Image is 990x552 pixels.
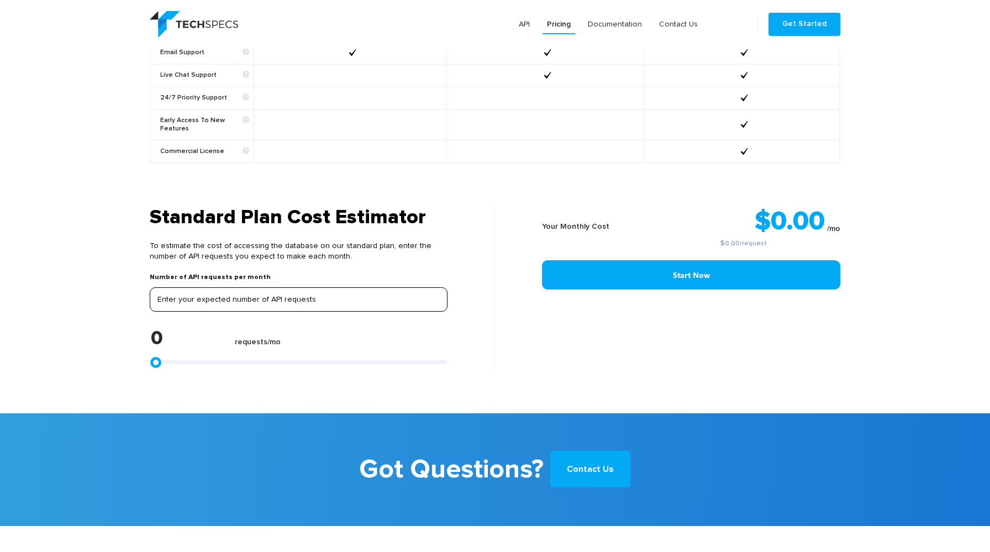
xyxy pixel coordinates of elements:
[543,14,575,34] a: Pricing
[160,117,249,133] b: Early Access To New Features
[655,14,702,34] a: Contact Us
[827,225,840,233] sub: /mo
[514,14,534,34] a: API
[550,451,630,487] a: Contact Us
[150,11,238,38] img: logo
[542,260,840,290] a: Start Now
[150,206,447,230] h3: Standard Plan Cost Estimator
[160,71,249,80] b: Live Chat Support
[646,240,840,247] small: /request
[755,208,825,235] strong: $0.00
[583,14,646,34] a: Documentation
[235,338,281,353] label: requests/mo
[160,148,249,156] b: Commercial License
[150,273,271,287] label: Number of API requests per month
[720,240,740,247] a: $0.00
[150,287,447,312] input: Enter your expected number of API requests
[542,223,609,230] b: Your Monthly Cost
[160,49,249,57] b: Email Support
[150,230,447,273] p: To estimate the cost of accessing the database on our standard plan, enter the number of API requ...
[768,13,840,36] a: Get Started
[359,446,544,493] b: Got Questions?
[160,94,249,102] b: 24/7 Priority Support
